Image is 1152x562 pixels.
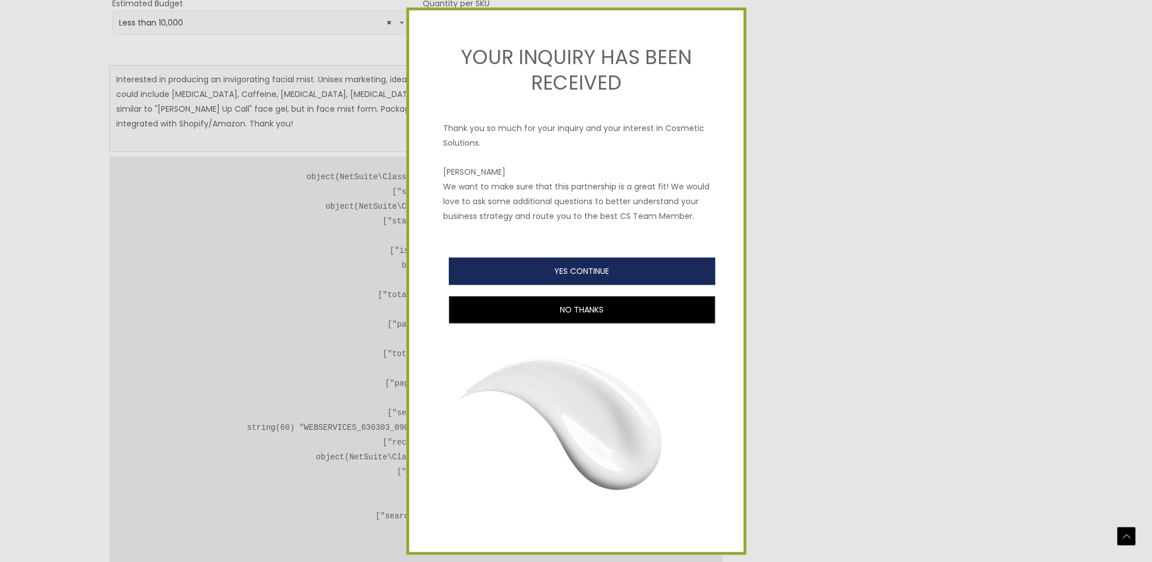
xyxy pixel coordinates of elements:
[443,164,709,179] div: [PERSON_NAME]
[443,109,709,150] p: Thank you so much for your inquiry and your interest in Cosmetic Solutions.
[443,44,709,96] h2: YOUR INQUIRY HAS BEEN RECEIVED
[449,296,715,323] button: NO THANKS
[443,179,709,223] p: We want to make sure that this partnership is a great fit! We would love to ask some additional q...
[449,257,715,285] button: YES CONTINUE
[443,329,709,518] img: Private Label Step Form Popup Step 2 Image of a Cream Swipe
